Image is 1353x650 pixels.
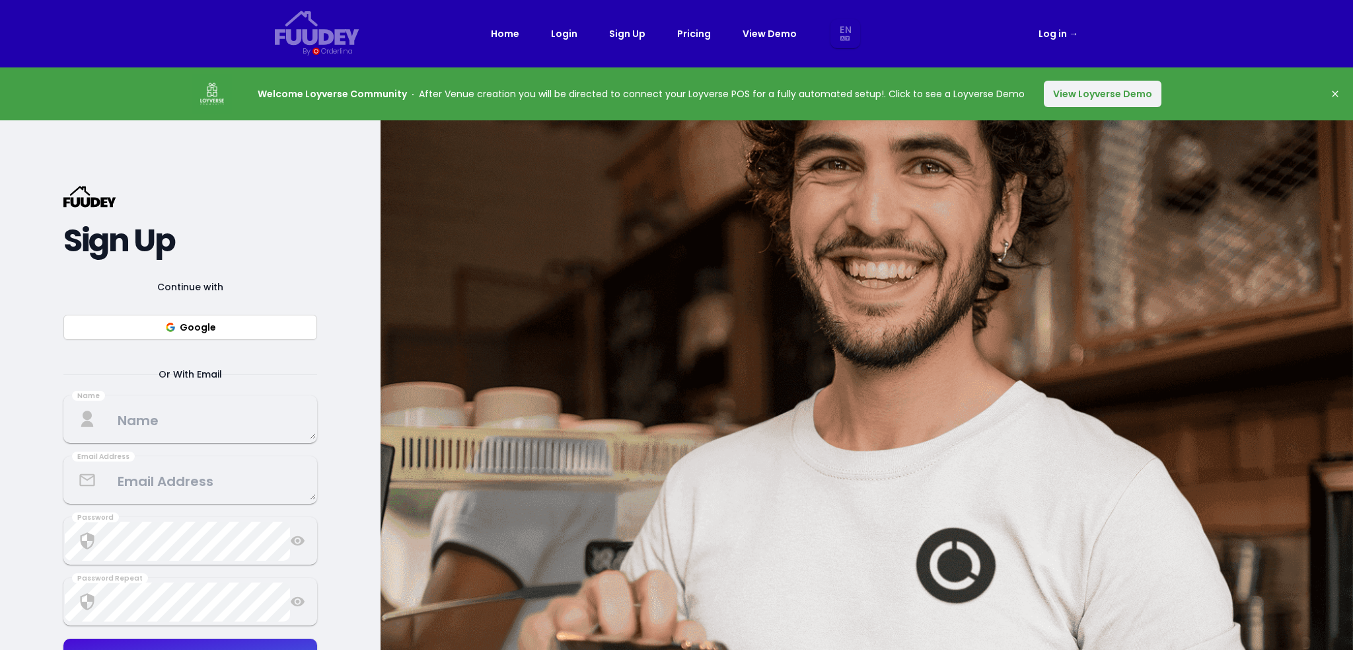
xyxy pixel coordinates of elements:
[143,366,238,382] span: Or With Email
[63,186,116,208] svg: {/* Added fill="currentColor" here */} {/* This rectangle defines the background. Its explicit fi...
[72,452,135,462] div: Email Address
[321,46,352,57] div: Orderlina
[1039,26,1078,42] a: Log in
[609,26,645,42] a: Sign Up
[72,512,119,523] div: Password
[303,46,310,57] div: By
[677,26,711,42] a: Pricing
[63,229,317,253] h2: Sign Up
[63,315,317,340] button: Google
[258,87,407,101] strong: Welcome Loyverse Community
[743,26,797,42] a: View Demo
[72,391,105,401] div: Name
[491,26,519,42] a: Home
[551,26,577,42] a: Login
[72,573,148,584] div: Password Repeat
[1069,27,1078,40] span: →
[275,11,359,46] svg: {/* Added fill="currentColor" here */} {/* This rectangle defines the background. Its explicit fi...
[1044,81,1161,107] button: View Loyverse Demo
[141,279,239,295] span: Continue with
[258,86,1025,102] p: After Venue creation you will be directed to connect your Loyverse POS for a fully automated setu...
